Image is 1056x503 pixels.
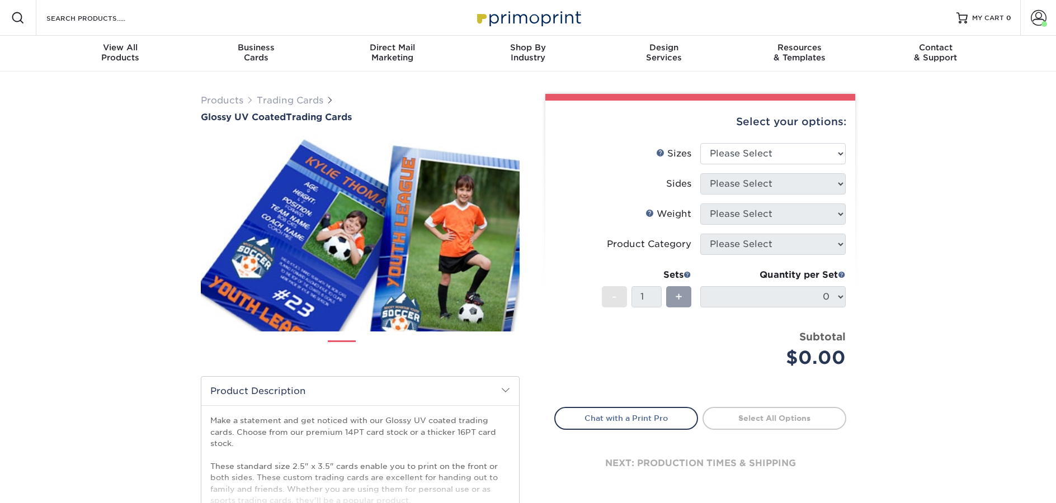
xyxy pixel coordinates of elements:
[596,42,732,63] div: Services
[612,288,617,305] span: -
[799,330,846,343] strong: Subtotal
[602,268,691,282] div: Sets
[324,42,460,53] span: Direct Mail
[53,42,188,53] span: View All
[201,377,519,405] h2: Product Description
[645,207,691,221] div: Weight
[460,36,596,72] a: Shop ByIndustry
[554,407,698,429] a: Chat with a Print Pro
[596,36,732,72] a: DesignServices
[700,268,846,282] div: Quantity per Set
[607,238,691,251] div: Product Category
[460,42,596,63] div: Industry
[324,42,460,63] div: Marketing
[868,36,1003,72] a: Contact& Support
[460,42,596,53] span: Shop By
[188,42,324,53] span: Business
[324,36,460,72] a: Direct MailMarketing
[328,336,356,364] img: Trading Cards 01
[732,42,868,53] span: Resources
[472,6,584,30] img: Primoprint
[45,11,154,25] input: SEARCH PRODUCTS.....
[709,344,846,371] div: $0.00
[656,147,691,160] div: Sizes
[972,13,1004,23] span: MY CART
[732,36,868,72] a: Resources& Templates
[675,288,682,305] span: +
[201,112,520,122] a: Glossy UV CoatedTrading Cards
[666,177,691,191] div: Sides
[188,42,324,63] div: Cards
[188,36,324,72] a: BusinessCards
[703,407,846,429] a: Select All Options
[732,42,868,63] div: & Templates
[868,42,1003,53] span: Contact
[365,336,393,364] img: Trading Cards 02
[201,112,520,122] h1: Trading Cards
[554,430,846,497] div: next: production times & shipping
[257,95,323,106] a: Trading Cards
[201,95,243,106] a: Products
[596,42,732,53] span: Design
[554,101,846,143] div: Select your options:
[201,124,520,344] img: Glossy UV Coated 01
[1006,14,1011,22] span: 0
[868,42,1003,63] div: & Support
[53,36,188,72] a: View AllProducts
[201,112,286,122] span: Glossy UV Coated
[53,42,188,63] div: Products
